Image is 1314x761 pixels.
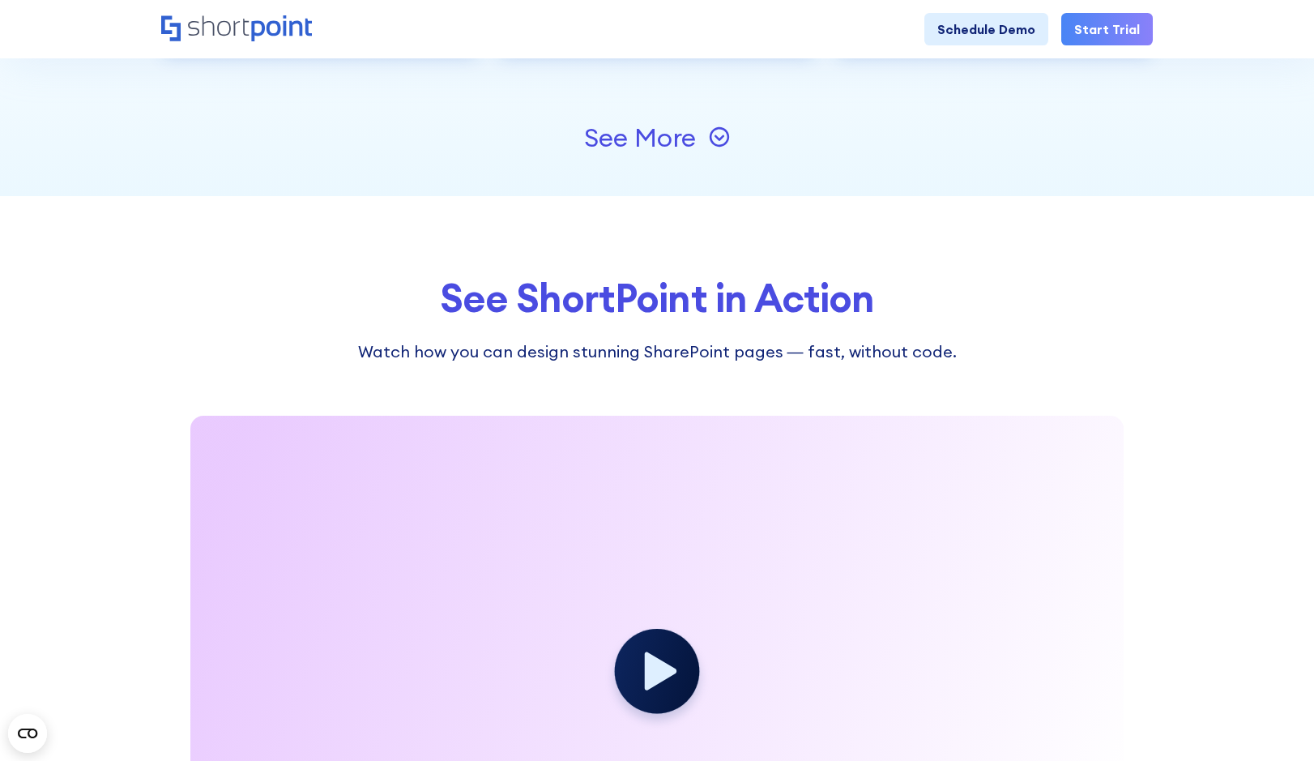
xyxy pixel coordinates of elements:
[8,714,47,753] button: Open CMP widget
[1061,13,1153,45] a: Start Trial
[584,125,696,151] div: See More
[339,340,975,364] div: Watch how you can design stunning SharePoint pages — fast, without code.
[161,277,1153,320] div: See ShortPoint in Action
[161,15,312,43] a: Home
[1233,683,1314,761] div: Chat Widget
[1233,683,1314,761] iframe: To enrich screen reader interactions, please activate Accessibility in Grammarly extension settings
[924,13,1048,45] a: Schedule Demo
